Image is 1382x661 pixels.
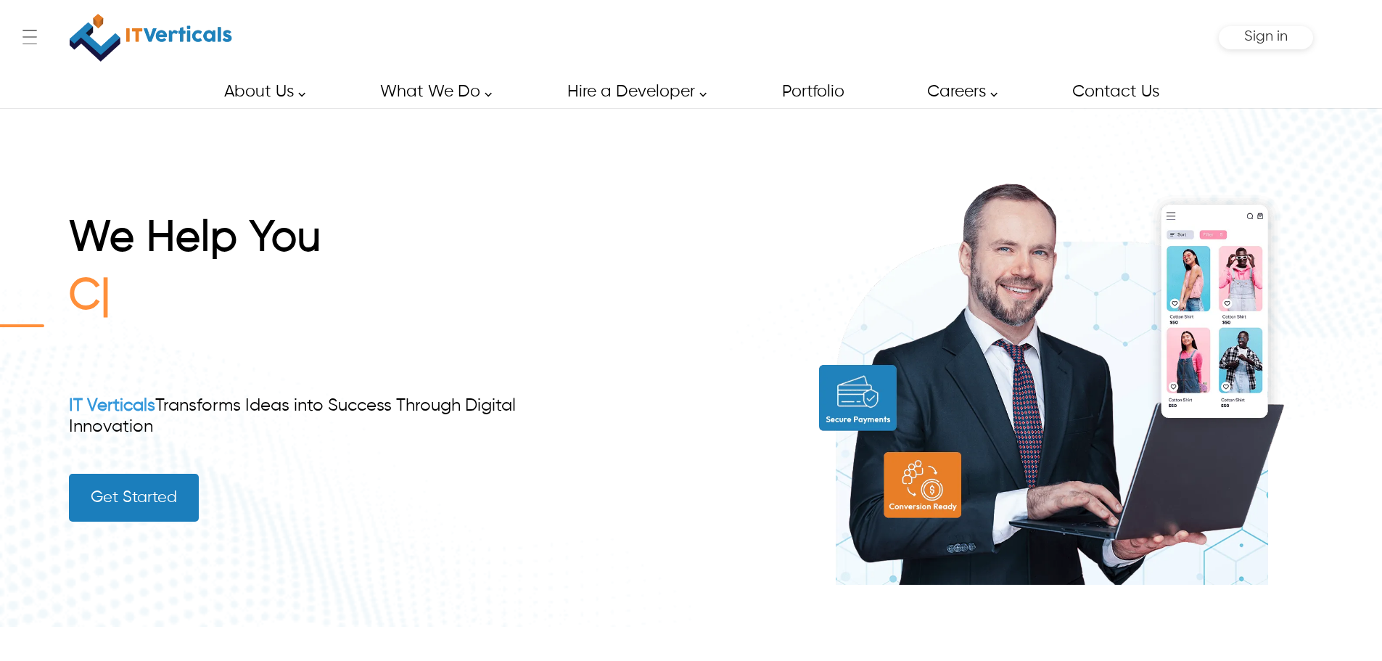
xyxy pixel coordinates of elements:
[1244,33,1288,43] a: Sign in
[910,75,1005,108] a: Careers
[791,149,1313,585] img: build
[69,395,567,438] div: Transforms Ideas into Success Through Digital Innovation
[207,75,313,108] a: About Us
[69,213,567,271] h1: We Help You
[765,75,860,108] a: Portfolio
[363,75,500,108] a: What We Do
[69,474,199,522] a: Get Started
[70,7,232,68] img: IT Verticals Inc
[69,276,101,318] span: C
[551,75,715,108] a: Hire a Developer
[1056,75,1175,108] a: Contact Us
[69,7,233,68] a: IT Verticals Inc
[1244,29,1288,44] span: Sign in
[69,397,155,414] a: IT Verticals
